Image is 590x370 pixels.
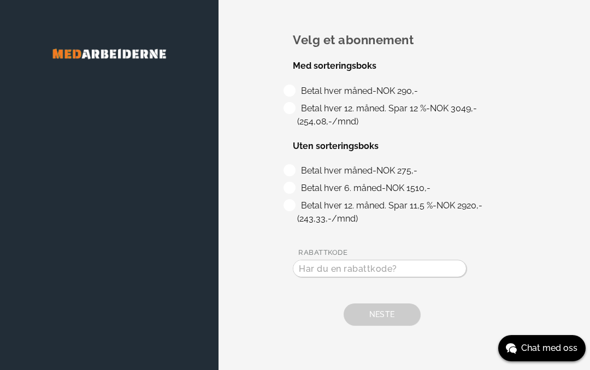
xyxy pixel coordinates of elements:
span: Chat med oss [521,342,577,355]
label: Betal hver 12. måned. Spar 12 % - NOK 3049,-(254,08,-/mnd) [297,103,477,127]
label: Betal hver 6. måned - NOK 1510,- [297,183,430,193]
input: Har du en rabattkode? [293,260,461,277]
button: Neste [344,303,420,325]
span: Velg et abonnement [293,33,414,47]
label: Betal hver måned - NOK 275,- [297,165,417,176]
button: Chat med oss [498,335,586,361]
h4: Uten sorteringsboks [293,140,516,153]
label: Betal hver måned - NOK 290,- [297,86,418,96]
span: Neste [369,310,395,319]
img: Banner [22,33,197,75]
label: Betal hver 12. måned. Spar 11,5 % - NOK 2920,-(243,33,-/mnd) [297,200,482,224]
h4: Med sorteringsboks [293,59,516,73]
span: rabattkode [298,248,347,256]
